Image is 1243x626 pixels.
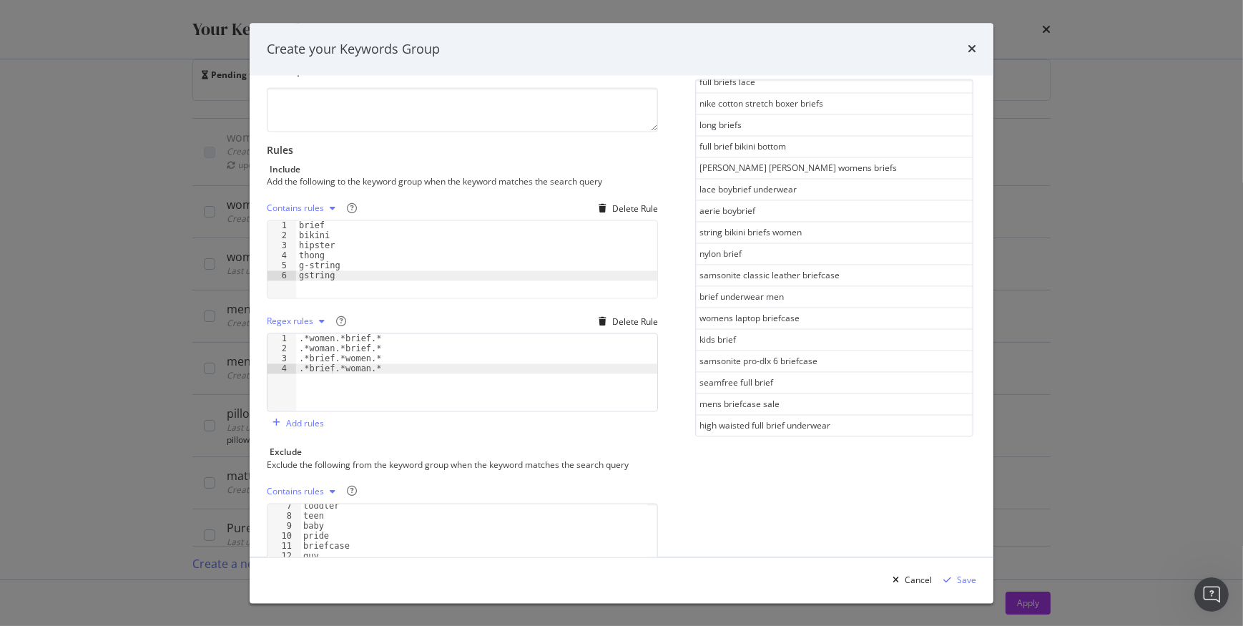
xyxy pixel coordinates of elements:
[267,40,440,59] div: Create your Keywords Group
[905,574,932,586] div: Cancel
[696,180,973,201] div: lace boybrief underwear
[267,205,324,213] div: Contains rules
[612,316,658,328] div: Delete Rule
[696,265,973,287] div: samsonite classic leather briefcase
[267,334,296,344] div: 1
[267,354,296,364] div: 3
[267,541,301,551] div: 11
[1194,577,1229,612] iframe: Intercom live chat
[696,94,973,115] div: nike cotton stretch boxer briefs
[267,551,301,561] div: 12
[267,318,313,326] div: Regex rules
[267,501,301,511] div: 7
[887,569,932,592] button: Cancel
[267,261,296,271] div: 5
[696,394,973,416] div: mens briefcase sale
[267,197,341,220] button: Contains rules
[696,416,973,437] div: high waisted full brief underwear
[267,310,330,333] button: Regex rules
[696,158,973,180] div: [PERSON_NAME] [PERSON_NAME] womens briefs
[250,23,993,603] div: modal
[696,287,973,308] div: brief underwear men
[267,487,324,496] div: Contains rules
[267,231,296,241] div: 2
[696,137,973,158] div: full brief bikini bottom
[267,344,296,354] div: 2
[267,176,655,188] div: Add the following to the keyword group when the keyword matches the search query
[267,412,324,435] button: Add rules
[267,221,296,231] div: 1
[696,351,973,373] div: samsonite pro-dlx 6 briefcase
[286,417,324,429] div: Add rules
[267,271,296,281] div: 6
[270,446,302,459] div: Exclude
[696,222,973,244] div: string bikini briefs women
[696,244,973,265] div: nylon brief
[696,330,973,351] div: kids brief
[593,197,658,220] button: Delete Rule
[267,241,296,251] div: 3
[267,364,296,374] div: 4
[938,569,976,592] button: Save
[957,574,976,586] div: Save
[267,521,301,531] div: 9
[267,480,341,503] button: Contains rules
[696,72,973,94] div: full briefs lace
[612,202,658,215] div: Delete Rule
[696,308,973,330] div: womens laptop briefcase
[968,40,976,59] div: times
[593,310,658,333] button: Delete Rule
[696,115,973,137] div: long briefs
[267,459,655,471] div: Exclude the following from the keyword group when the keyword matches the search query
[267,144,658,158] div: Rules
[267,531,301,541] div: 10
[270,164,300,176] div: Include
[267,511,301,521] div: 8
[696,201,973,222] div: aerie boybrief
[267,251,296,261] div: 4
[696,373,973,394] div: seamfree full brief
